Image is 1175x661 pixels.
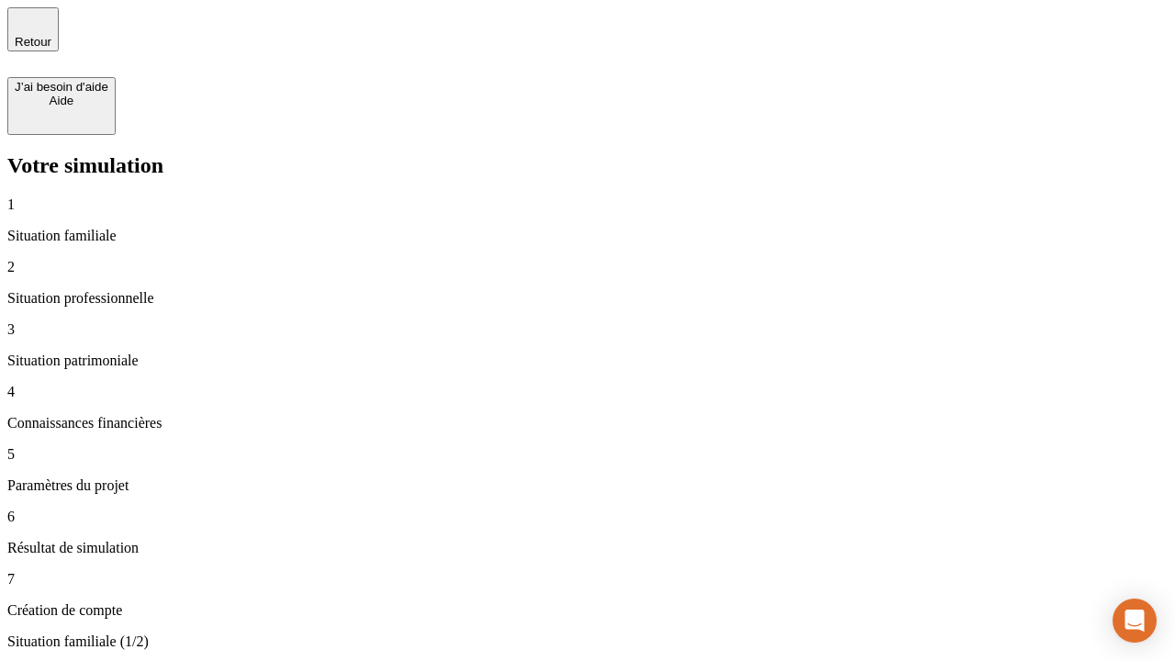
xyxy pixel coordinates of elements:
[7,633,1168,650] p: Situation familiale (1/2)
[7,509,1168,525] p: 6
[7,7,59,51] button: Retour
[7,196,1168,213] p: 1
[7,153,1168,178] h2: Votre simulation
[7,290,1168,307] p: Situation professionnelle
[15,94,108,107] div: Aide
[7,353,1168,369] p: Situation patrimoniale
[7,415,1168,431] p: Connaissances financières
[7,477,1168,494] p: Paramètres du projet
[15,80,108,94] div: J’ai besoin d'aide
[1113,599,1157,643] div: Open Intercom Messenger
[7,228,1168,244] p: Situation familiale
[7,571,1168,588] p: 7
[7,321,1168,338] p: 3
[7,602,1168,619] p: Création de compte
[7,540,1168,556] p: Résultat de simulation
[7,384,1168,400] p: 4
[7,446,1168,463] p: 5
[7,77,116,135] button: J’ai besoin d'aideAide
[7,259,1168,275] p: 2
[15,35,51,49] span: Retour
